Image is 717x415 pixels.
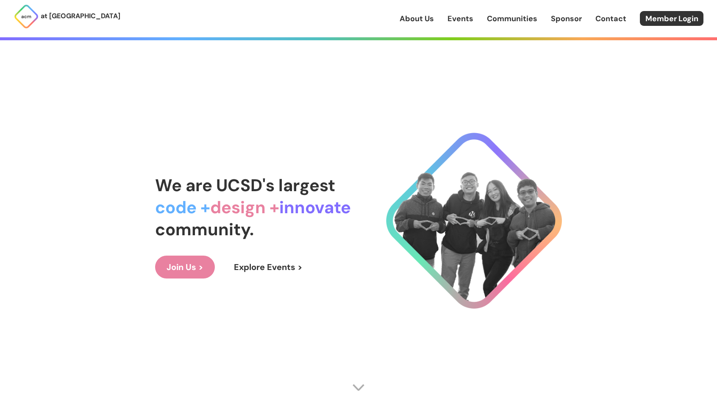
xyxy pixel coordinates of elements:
a: Communities [487,13,537,24]
a: Events [447,13,473,24]
a: Explore Events > [222,256,314,279]
span: community. [155,218,254,240]
p: at [GEOGRAPHIC_DATA] [41,11,120,22]
a: Contact [595,13,626,24]
img: Cool Logo [386,133,562,309]
span: innovate [279,196,351,218]
span: design + [210,196,279,218]
a: Join Us > [155,256,215,279]
img: ACM Logo [14,4,39,29]
a: About Us [400,13,434,24]
span: We are UCSD's largest [155,174,335,196]
a: at [GEOGRAPHIC_DATA] [14,4,120,29]
a: Sponsor [551,13,582,24]
img: Scroll Arrow [352,381,365,394]
span: code + [155,196,210,218]
a: Member Login [640,11,703,26]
